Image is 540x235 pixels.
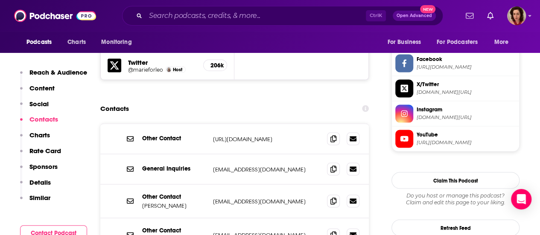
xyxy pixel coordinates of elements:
button: Similar [20,194,50,209]
button: Contacts [20,115,58,131]
button: open menu [381,34,432,50]
p: Details [29,178,51,186]
p: Rate Card [29,147,61,155]
button: open menu [20,34,63,50]
img: Marie Forleo [166,67,171,72]
div: Open Intercom Messenger [511,189,531,209]
button: open menu [431,34,490,50]
button: Rate Card [20,147,61,162]
span: Podcasts [26,36,52,48]
button: open menu [95,34,143,50]
span: YouTube [417,131,516,138]
a: X/Twitter[DOMAIN_NAME][URL] [395,79,516,97]
p: General Inquiries [142,165,206,172]
input: Search podcasts, credits, & more... [146,9,366,23]
a: Charts [62,34,91,50]
p: Other Contact [142,134,206,142]
a: Show notifications dropdown [484,9,497,23]
p: [EMAIL_ADDRESS][DOMAIN_NAME] [213,197,320,205]
span: For Podcasters [437,36,478,48]
p: Sponsors [29,162,58,171]
p: Other Contact [142,226,206,234]
p: Charts [29,131,50,139]
span: twitter.com/marieforleo [417,89,516,95]
button: Claim This Podcast [391,172,520,189]
span: For Business [387,36,421,48]
div: Search podcasts, credits, & more... [122,6,443,26]
img: User Profile [507,6,526,25]
p: Content [29,84,55,92]
span: Instagram [417,105,516,113]
button: Social [20,100,49,116]
button: Charts [20,131,50,147]
span: New [420,5,435,13]
span: X/Twitter [417,80,516,88]
button: open menu [488,34,520,50]
span: Ctrl K [366,10,386,21]
h5: Twitter [128,58,196,66]
p: Other Contact [142,193,206,200]
span: More [494,36,509,48]
span: Charts [67,36,86,48]
button: Show profile menu [507,6,526,25]
p: [PERSON_NAME] [142,202,206,209]
p: Similar [29,194,50,202]
span: https://www.facebook.com/marieforleo [417,64,516,70]
a: YouTube[URL][DOMAIN_NAME] [395,130,516,148]
span: instagram.com/marieforleo [417,114,516,120]
p: [URL][DOMAIN_NAME] [213,135,320,142]
img: Podchaser - Follow, Share and Rate Podcasts [14,8,96,24]
a: Instagram[DOMAIN_NAME][URL] [395,104,516,122]
span: Logged in as hdrucker [507,6,526,25]
button: Details [20,178,51,194]
p: Reach & Audience [29,68,87,76]
h2: Contacts [100,100,129,116]
h5: 206k [210,61,220,69]
span: Open Advanced [397,14,432,18]
button: Open AdvancedNew [393,11,436,21]
span: https://www.youtube.com/@marieforleo [417,139,516,145]
span: Monitoring [101,36,131,48]
a: Show notifications dropdown [462,9,477,23]
a: @marieforleo [128,66,163,73]
span: Host [173,67,182,72]
span: Do you host or manage this podcast? [391,192,520,199]
div: Claim and edit this page to your liking. [391,192,520,206]
a: Facebook[URL][DOMAIN_NAME] [395,54,516,72]
button: Sponsors [20,162,58,178]
button: Content [20,84,55,100]
p: Social [29,100,49,108]
span: Facebook [417,55,516,63]
p: [EMAIL_ADDRESS][DOMAIN_NAME] [213,165,320,173]
p: Contacts [29,115,58,123]
button: Reach & Audience [20,68,87,84]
